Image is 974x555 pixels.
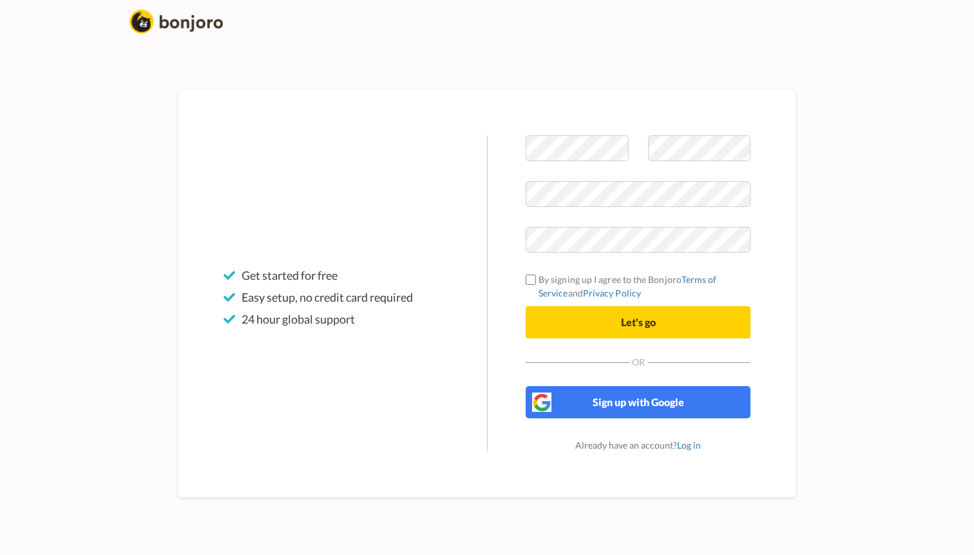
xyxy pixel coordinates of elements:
button: Sign up with Google [526,386,750,418]
span: Or [629,358,647,367]
span: Sign up with Google [593,396,684,408]
span: Easy setup, no credit card required [242,289,413,305]
label: By signing up I agree to the Bonjoro and [526,273,750,300]
button: Let's go [526,306,750,338]
span: Get started for free [242,268,338,283]
img: logo_full.png [129,10,223,34]
a: Terms of Service [539,274,717,298]
span: 24 hour global support [242,311,355,327]
a: Log in [677,440,701,451]
input: By signing up I agree to the BonjoroTerms of ServiceandPrivacy Policy [526,275,536,285]
span: Already have an account? [575,440,701,451]
a: Privacy Policy [583,287,641,298]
